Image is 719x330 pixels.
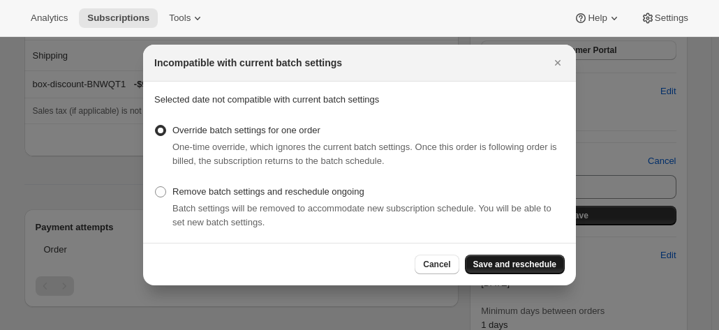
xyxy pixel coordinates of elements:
span: Batch settings will be removed to accommodate new subscription schedule. You will be able to set ... [172,203,551,227]
span: Cancel [423,259,450,270]
span: Analytics [31,13,68,24]
span: Save and reschedule [473,259,556,270]
span: Tools [169,13,191,24]
h2: Incompatible with current batch settings [154,56,342,70]
button: Analytics [22,8,76,28]
button: Close [548,53,568,73]
span: Override batch settings for one order [172,125,320,135]
span: One-time override, which ignores the current batch settings. Once this order is following order i... [172,142,557,166]
span: Selected date not compatible with current batch settings [154,94,379,105]
button: Settings [632,8,697,28]
span: Remove batch settings and reschedule ongoing [172,186,364,197]
button: Save and reschedule [465,255,565,274]
button: Subscriptions [79,8,158,28]
span: Settings [655,13,688,24]
button: Tools [161,8,213,28]
button: Cancel [415,255,459,274]
span: Subscriptions [87,13,149,24]
button: Help [565,8,629,28]
span: Help [588,13,607,24]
